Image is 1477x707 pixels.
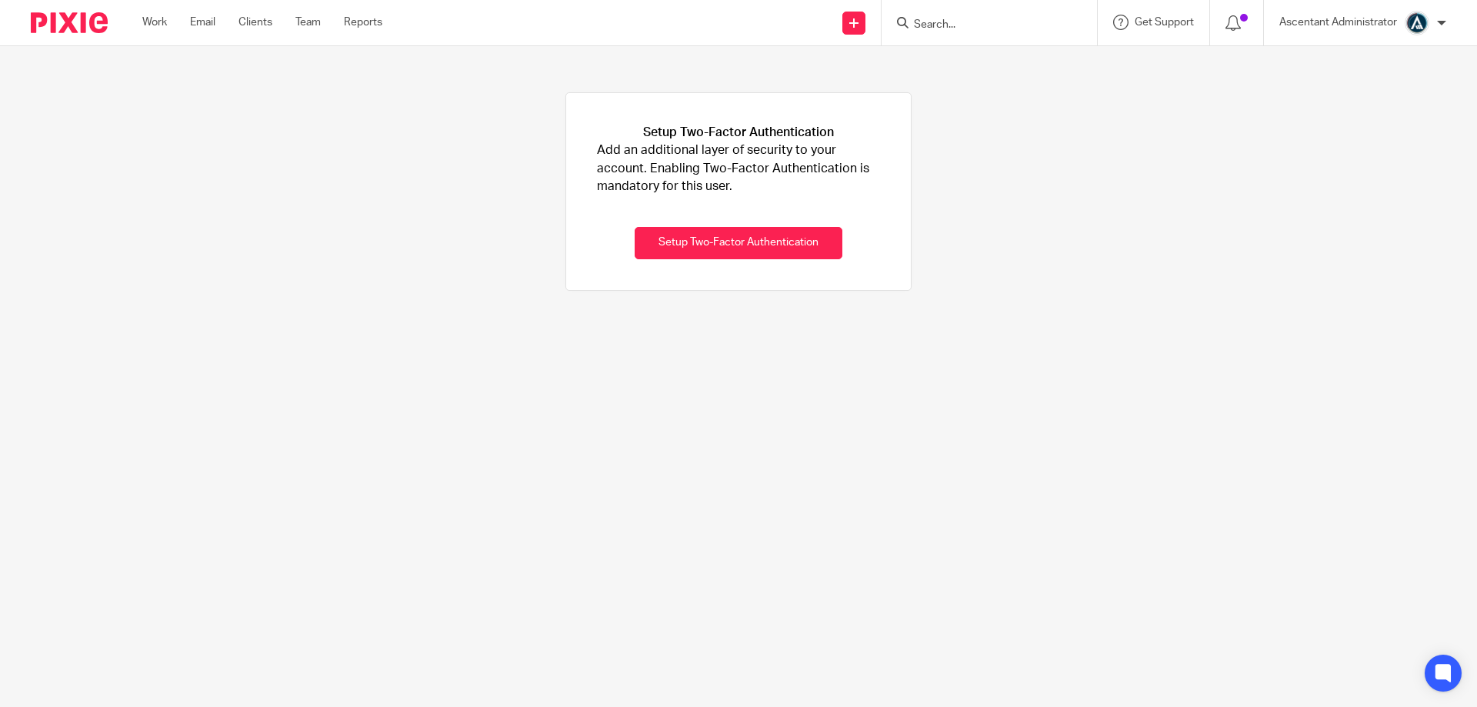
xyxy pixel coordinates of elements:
[344,15,382,30] a: Reports
[1405,11,1429,35] img: Ascentant%20Round%20Only.png
[31,12,108,33] img: Pixie
[597,142,880,195] p: Add an additional layer of security to your account. Enabling Two-Factor Authentication is mandat...
[1279,15,1397,30] p: Ascentant Administrator
[1135,17,1194,28] span: Get Support
[295,15,321,30] a: Team
[238,15,272,30] a: Clients
[635,227,842,260] button: Setup Two-Factor Authentication
[643,124,834,142] h1: Setup Two-Factor Authentication
[912,18,1051,32] input: Search
[190,15,215,30] a: Email
[142,15,167,30] a: Work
